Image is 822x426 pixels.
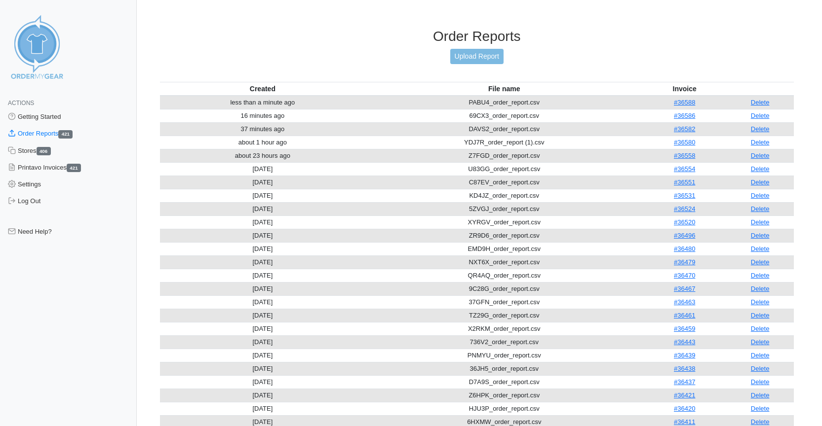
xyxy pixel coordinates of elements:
a: Delete [751,99,770,106]
a: Delete [751,352,770,359]
td: PNMYU_order_report.csv [365,349,643,362]
td: [DATE] [160,189,366,202]
th: Created [160,82,366,96]
td: 69CX3_order_report.csv [365,109,643,122]
td: [DATE] [160,375,366,389]
td: [DATE] [160,335,366,349]
td: [DATE] [160,255,366,269]
td: EMD9H_order_report.csv [365,242,643,255]
td: [DATE] [160,162,366,176]
td: QR4AQ_order_report.csv [365,269,643,282]
a: #36520 [674,218,695,226]
a: Delete [751,298,770,306]
td: D7A9S_order_report.csv [365,375,643,389]
td: HJU3P_order_report.csv [365,402,643,415]
td: ZR9D6_order_report.csv [365,229,643,242]
a: #36438 [674,365,695,372]
a: Delete [751,325,770,332]
a: #36463 [674,298,695,306]
a: #36586 [674,112,695,119]
th: Invoice [643,82,726,96]
td: PABU4_order_report.csv [365,96,643,109]
a: Delete [751,139,770,146]
a: Delete [751,205,770,213]
td: [DATE] [160,242,366,255]
td: [DATE] [160,269,366,282]
a: Delete [751,112,770,119]
td: less than a minute ago [160,96,366,109]
td: TZ29G_order_report.csv [365,309,643,322]
td: 36JH5_order_report.csv [365,362,643,375]
span: 421 [67,164,81,172]
a: Delete [751,405,770,412]
a: Delete [751,418,770,426]
td: 37 minutes ago [160,122,366,136]
td: U83GG_order_report.csv [365,162,643,176]
td: [DATE] [160,322,366,335]
a: #36421 [674,391,695,399]
a: Upload Report [450,49,504,64]
a: #36467 [674,285,695,292]
a: Delete [751,391,770,399]
a: Delete [751,312,770,319]
td: [DATE] [160,282,366,295]
a: #36437 [674,378,695,386]
td: Z6HPK_order_report.csv [365,389,643,402]
a: #36551 [674,178,695,186]
a: Delete [751,245,770,252]
td: about 23 hours ago [160,149,366,162]
a: Delete [751,232,770,239]
td: NXT6X_order_report.csv [365,255,643,269]
a: Delete [751,285,770,292]
td: C87EV_order_report.csv [365,176,643,189]
td: 9C28G_order_report.csv [365,282,643,295]
td: XYRGV_order_report.csv [365,215,643,229]
a: Delete [751,218,770,226]
a: #36411 [674,418,695,426]
td: YDJ7R_order_report (1).csv [365,136,643,149]
a: #36554 [674,165,695,173]
a: #36470 [674,272,695,279]
a: #36459 [674,325,695,332]
td: [DATE] [160,215,366,229]
a: #36580 [674,139,695,146]
td: about 1 hour ago [160,136,366,149]
td: [DATE] [160,229,366,242]
a: Delete [751,338,770,346]
span: Actions [8,100,34,106]
td: [DATE] [160,349,366,362]
a: #36524 [674,205,695,213]
a: Delete [751,178,770,186]
a: Delete [751,152,770,159]
td: [DATE] [160,176,366,189]
td: KD4JZ_order_report.csv [365,189,643,202]
a: #36443 [674,338,695,346]
span: 406 [37,147,51,155]
a: Delete [751,165,770,173]
td: Z7FGD_order_report.csv [365,149,643,162]
td: [DATE] [160,202,366,215]
a: Delete [751,125,770,133]
a: #36439 [674,352,695,359]
td: 16 minutes ago [160,109,366,122]
a: #36461 [674,312,695,319]
span: 421 [58,130,73,139]
a: #36582 [674,125,695,133]
h3: Order Reports [160,28,794,45]
a: #36420 [674,405,695,412]
a: Delete [751,258,770,266]
a: #36558 [674,152,695,159]
a: #36479 [674,258,695,266]
td: [DATE] [160,295,366,309]
a: Delete [751,378,770,386]
td: X2RKM_order_report.csv [365,322,643,335]
td: [DATE] [160,362,366,375]
td: 5ZVGJ_order_report.csv [365,202,643,215]
td: [DATE] [160,402,366,415]
td: 736V2_order_report.csv [365,335,643,349]
a: Delete [751,192,770,199]
td: DAVS2_order_report.csv [365,122,643,136]
a: #36480 [674,245,695,252]
th: File name [365,82,643,96]
a: #36531 [674,192,695,199]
